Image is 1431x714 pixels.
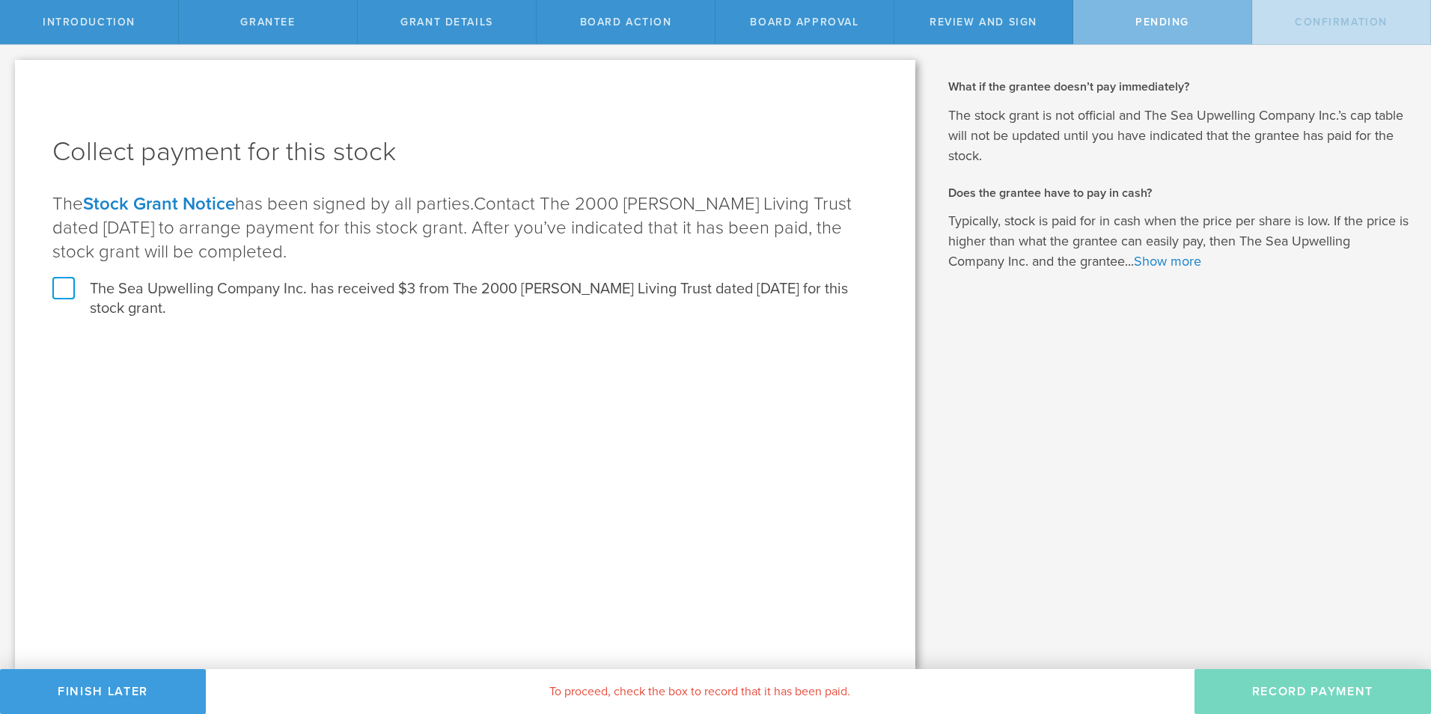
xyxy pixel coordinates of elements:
button: Record Payment [1194,669,1431,714]
p: Typically, stock is paid for in cash when the price per share is low. If the price is higher than... [948,211,1409,272]
iframe: Chat Widget [1356,597,1431,669]
p: The has been signed by all parties. [52,192,878,264]
h1: Collect payment for this stock [52,134,878,170]
span: Board Approval [750,16,858,28]
span: Pending [1135,16,1189,28]
label: The Sea Upwelling Company Inc. has received $3 from The 2000 [PERSON_NAME] Living Trust dated [DA... [52,279,878,318]
span: Board Action [580,16,672,28]
a: Stock Grant Notice [83,193,235,215]
h2: Does the grantee have to pay in cash? [948,185,1409,201]
span: Contact The 2000 [PERSON_NAME] Living Trust dated [DATE] to arrange payment for this stock grant.... [52,193,852,263]
span: Grant Details [400,16,493,28]
span: To proceed, check the box to record that it has been paid. [549,684,850,699]
h2: What if the grantee doesn’t pay immediately? [948,79,1409,95]
span: Grantee [240,16,295,28]
span: Introduction [43,16,135,28]
span: Review and Sign [930,16,1037,28]
a: Show more [1134,253,1201,269]
span: Confirmation [1295,16,1388,28]
p: The stock grant is not official and The Sea Upwelling Company Inc.’s cap table will not be update... [948,106,1409,166]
